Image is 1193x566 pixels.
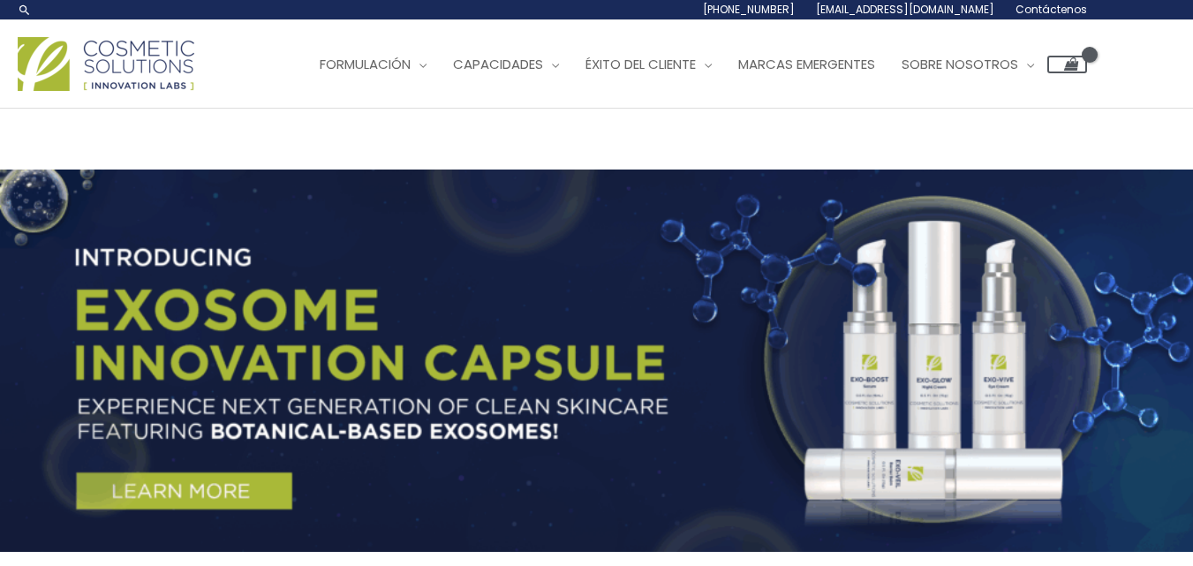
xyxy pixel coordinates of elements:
font: Capacidades [453,55,543,73]
a: Formulación [306,38,440,91]
font: Marcas emergentes [738,55,875,73]
nav: Navegación del sitio [293,38,1087,91]
font: Contáctenos [1016,2,1087,17]
font: Formulación [320,55,411,73]
a: Enlace del icono de búsqueda [18,3,32,17]
img: Logotipo de soluciones cosméticas [18,37,194,91]
a: Ver carrito de compras, vacío [1047,56,1087,73]
font: [PHONE_NUMBER] [703,2,795,17]
font: Éxito del cliente [585,55,696,73]
a: Sobre nosotros [888,38,1047,91]
a: Capacidades [440,38,572,91]
a: Éxito del cliente [572,38,725,91]
font: [EMAIL_ADDRESS][DOMAIN_NAME] [816,2,994,17]
a: Marcas emergentes [725,38,888,91]
font: Sobre nosotros [902,55,1018,73]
